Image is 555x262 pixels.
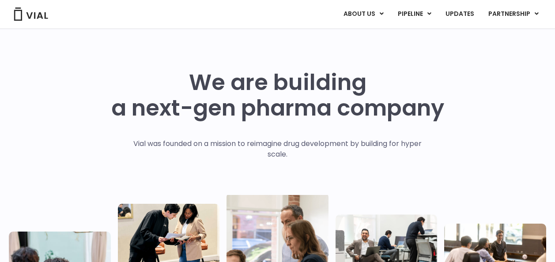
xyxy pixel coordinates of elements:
[391,7,438,22] a: PIPELINEMenu Toggle
[13,7,49,21] img: Vial Logo
[336,7,390,22] a: ABOUT USMenu Toggle
[481,7,546,22] a: PARTNERSHIPMenu Toggle
[124,138,431,160] p: Vial was founded on a mission to reimagine drug development by building for hyper scale.
[111,70,444,121] h1: We are building a next-gen pharma company
[438,7,481,22] a: UPDATES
